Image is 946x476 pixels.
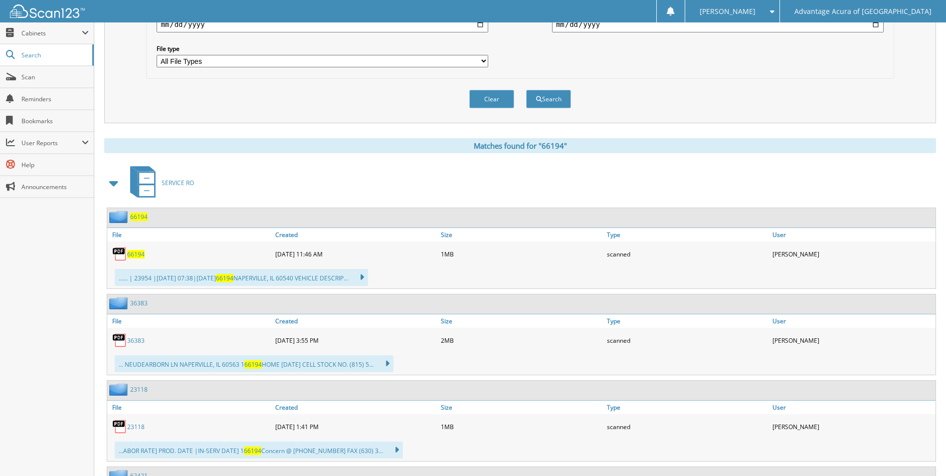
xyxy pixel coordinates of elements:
[469,90,514,108] button: Clear
[127,250,145,258] a: 66194
[21,95,89,103] span: Reminders
[21,117,89,125] span: Bookmarks
[438,314,604,328] a: Size
[438,228,604,241] a: Size
[273,330,438,350] div: [DATE] 3:55 PM
[770,417,936,437] div: [PERSON_NAME]
[438,417,604,437] div: 1MB
[770,228,936,241] a: User
[273,401,438,414] a: Created
[107,228,273,241] a: File
[604,314,770,328] a: Type
[112,246,127,261] img: PDF.png
[107,401,273,414] a: File
[273,314,438,328] a: Created
[604,244,770,264] div: scanned
[794,8,932,14] span: Advantage Acura of [GEOGRAPHIC_DATA]
[130,213,148,221] a: 66194
[109,297,130,309] img: folder2.png
[124,163,194,203] a: SERVICE RO
[115,355,393,372] div: ... NEUDEARBORN LN NAPERVILLE, IL 60563 1 HOME [DATE] CELL STOCK NO. (815) 5...
[109,211,130,223] img: folder2.png
[896,428,946,476] iframe: Chat Widget
[526,90,571,108] button: Search
[104,138,936,153] div: Matches found for "66194"
[604,401,770,414] a: Type
[21,161,89,169] span: Help
[770,330,936,350] div: [PERSON_NAME]
[130,385,148,394] a: 23118
[115,269,368,286] div: ...... | 23954 |[DATE] 07:38|[DATE] NAPERVILLE, IL 60540 VEHICLE DESCRIP...
[438,401,604,414] a: Size
[112,333,127,348] img: PDF.png
[770,401,936,414] a: User
[109,383,130,396] img: folder2.png
[216,274,233,282] span: 66194
[21,29,82,37] span: Cabinets
[770,314,936,328] a: User
[21,139,82,147] span: User Reports
[130,299,148,307] a: 36383
[438,330,604,350] div: 2MB
[604,228,770,241] a: Type
[552,16,884,32] input: end
[162,179,194,187] span: SERVICE RO
[273,244,438,264] div: [DATE] 11:46 AM
[157,44,488,53] label: File type
[770,244,936,264] div: [PERSON_NAME]
[244,447,261,455] span: 66194
[604,330,770,350] div: scanned
[273,417,438,437] div: [DATE] 1:41 PM
[127,336,145,345] a: 36383
[244,360,262,369] span: 66194
[700,8,756,14] span: [PERSON_NAME]
[115,442,403,459] div: ...ABOR RATE] PROD. DATE |IN-SERV DATE] 1 Concern @ [PHONE_NUMBER] FAX (630) 3...
[604,417,770,437] div: scanned
[107,314,273,328] a: File
[112,419,127,434] img: PDF.png
[127,423,145,431] a: 23118
[438,244,604,264] div: 1MB
[21,183,89,191] span: Announcements
[273,228,438,241] a: Created
[157,16,488,32] input: start
[21,73,89,81] span: Scan
[10,4,85,18] img: scan123-logo-white.svg
[21,51,87,59] span: Search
